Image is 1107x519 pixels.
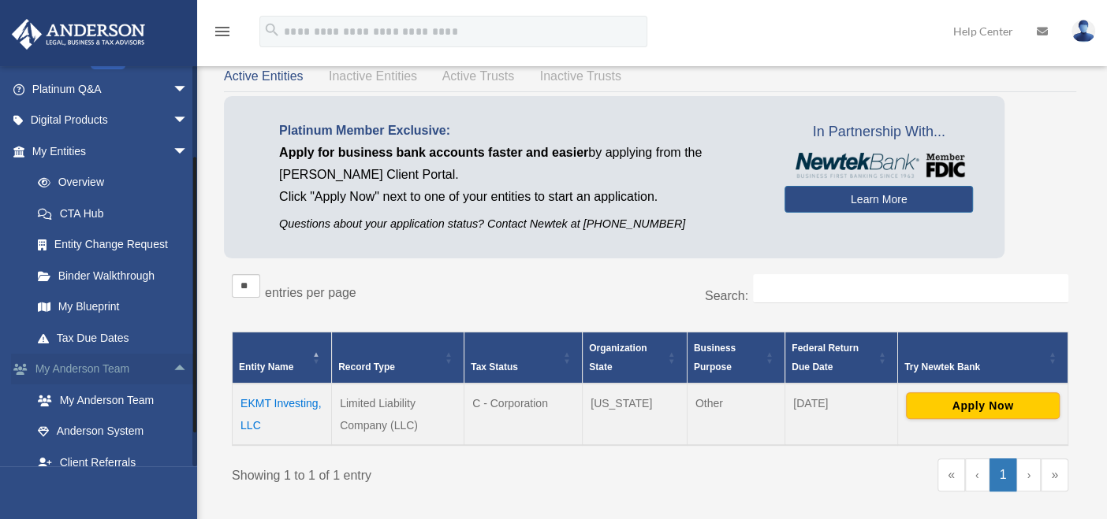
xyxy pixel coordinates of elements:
[464,332,583,384] th: Tax Status: Activate to sort
[22,322,204,354] a: Tax Due Dates
[1072,20,1095,43] img: User Pic
[785,186,973,213] a: Learn More
[279,142,761,186] p: by applying from the [PERSON_NAME] Client Portal.
[22,447,212,478] a: Client Referrals
[705,289,748,302] label: Search:
[22,167,196,198] a: Overview
[694,343,736,373] span: Business Purpose
[279,186,761,208] p: Click "Apply Now" next to one of your entities to start an application.
[173,135,204,168] span: arrow_drop_down
[792,343,859,373] span: Federal Return Due Date
[11,135,204,167] a: My Entitiesarrow_drop_down
[792,153,965,178] img: NewtekBankLogoSM.png
[22,229,204,261] a: Entity Change Request
[687,332,785,384] th: Business Purpose: Activate to sort
[897,332,1068,384] th: Try Newtek Bank : Activate to sort
[442,69,515,83] span: Active Trusts
[464,384,583,445] td: C - Corporation
[22,384,212,416] a: My Anderson Team
[22,416,212,447] a: Anderson System
[11,354,212,385] a: My Anderson Teamarrow_drop_up
[332,332,464,384] th: Record Type: Activate to sort
[279,120,761,142] p: Platinum Member Exclusive:
[213,22,232,41] i: menu
[583,384,688,445] td: [US_STATE]
[173,105,204,137] span: arrow_drop_down
[785,332,898,384] th: Federal Return Due Date: Activate to sort
[173,73,204,106] span: arrow_drop_down
[279,146,588,159] span: Apply for business bank accounts faster and easier
[233,332,332,384] th: Entity Name: Activate to invert sorting
[11,73,212,105] a: Platinum Q&Aarrow_drop_down
[7,19,150,50] img: Anderson Advisors Platinum Portal
[263,21,281,39] i: search
[22,291,204,323] a: My Blueprint
[687,384,785,445] td: Other
[332,384,464,445] td: Limited Liability Company (LLC)
[937,458,965,491] a: First
[583,332,688,384] th: Organization State: Activate to sort
[540,69,621,83] span: Inactive Trusts
[338,361,395,373] span: Record Type
[224,69,303,83] span: Active Entities
[173,354,204,386] span: arrow_drop_up
[11,105,212,136] a: Digital Productsarrow_drop_down
[233,384,332,445] td: EKMT Investing, LLC
[906,392,1060,419] button: Apply Now
[471,361,518,373] span: Tax Status
[785,384,898,445] td: [DATE]
[279,214,761,234] p: Questions about your application status? Contact Newtek at [PHONE_NUMBER]
[265,286,356,299] label: entries per page
[785,120,973,145] span: In Partnership With...
[329,69,417,83] span: Inactive Entities
[239,361,293,373] span: Entity Name
[213,28,232,41] a: menu
[22,260,204,291] a: Binder Walkthrough
[232,458,639,487] div: Showing 1 to 1 of 1 entry
[22,198,204,229] a: CTA Hub
[589,343,647,373] span: Organization State
[904,358,1044,376] div: Try Newtek Bank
